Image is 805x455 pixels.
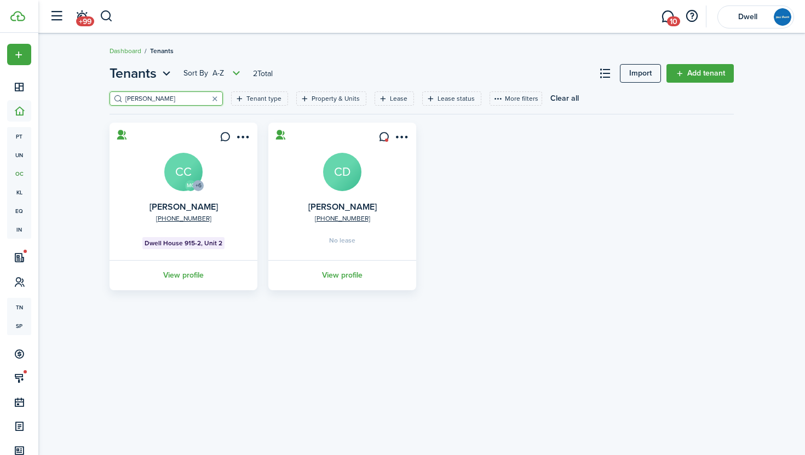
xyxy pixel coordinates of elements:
button: Open menu [233,131,251,146]
span: 10 [667,16,680,26]
a: Add tenant [666,64,734,83]
button: Clear search [207,91,222,106]
a: Messaging [657,3,678,31]
img: TenantCloud [10,11,25,21]
span: No lease [329,237,355,244]
span: Tenants [150,46,174,56]
input: Search here... [123,94,219,104]
a: View profile [267,260,418,290]
a: eq [7,201,31,220]
button: Clear all [550,91,579,106]
span: Dwell House 915-2, Unit 2 [145,238,222,248]
button: Open menu [183,67,243,80]
a: [PHONE_NUMBER] [156,214,211,223]
button: Open menu [392,131,410,146]
filter-tag-label: Property & Units [312,94,360,103]
a: pt [7,127,31,146]
span: Tenants [110,64,157,83]
a: Dashboard [110,46,141,56]
span: Sort by [183,68,212,79]
filter-tag-label: Lease [390,94,407,103]
button: More filters [490,91,542,106]
button: Tenants [110,64,174,83]
a: [PERSON_NAME] [308,200,377,213]
filter-tag: Open filter [231,91,288,106]
a: tn [7,298,31,316]
button: Open menu [7,44,31,65]
button: Open sidebar [46,6,67,27]
span: A-Z [212,68,224,79]
filter-tag-label: Tenant type [246,94,281,103]
a: Notifications [71,3,92,31]
button: Sort byA-Z [183,67,243,80]
a: in [7,220,31,239]
a: [PERSON_NAME] [150,200,218,213]
a: [PHONE_NUMBER] [315,214,370,223]
a: un [7,146,31,164]
span: +99 [76,16,94,26]
a: CD [323,153,361,191]
filter-tag-label: Lease status [438,94,475,103]
filter-tag: Open filter [296,91,366,106]
a: oc [7,164,31,183]
filter-tag: Open filter [375,91,414,106]
button: Open menu [110,64,174,83]
a: CC [164,153,203,191]
button: Open resource center [682,7,701,26]
img: Dwell [774,8,791,26]
a: View profile [108,260,259,290]
a: kl [7,183,31,201]
span: Dwell [726,13,769,21]
header-page-total: 2 Total [253,68,273,79]
a: sp [7,316,31,335]
filter-tag: Open filter [422,91,481,106]
a: Import [620,64,661,83]
avatar-text: MG [185,180,196,191]
button: Search [100,7,113,26]
avatar-counter: +6 [193,180,204,191]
